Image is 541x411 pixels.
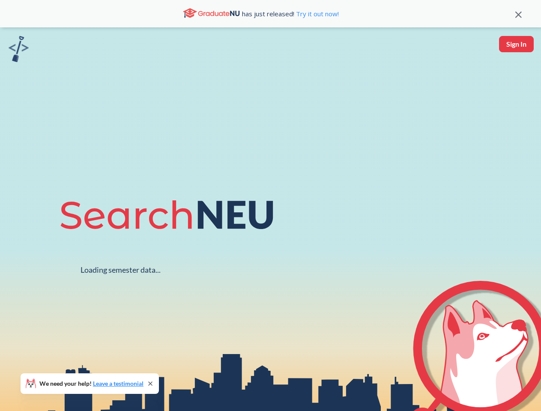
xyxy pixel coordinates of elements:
[81,265,161,275] div: Loading semester data...
[39,381,143,387] span: We need your help!
[499,36,534,52] button: Sign In
[9,36,29,62] img: sandbox logo
[294,9,339,18] a: Try it out now!
[242,9,339,18] span: has just released!
[93,380,143,387] a: Leave a testimonial
[9,36,29,65] a: sandbox logo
